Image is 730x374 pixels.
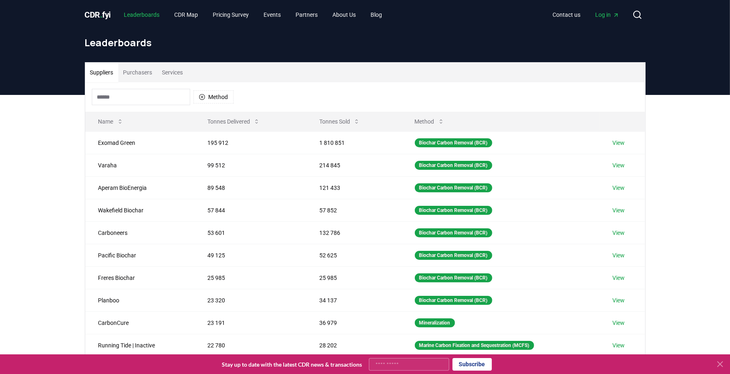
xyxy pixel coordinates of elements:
[85,266,194,289] td: Freres Biochar
[415,206,492,215] div: Biochar Carbon Removal (BCR)
[415,161,492,170] div: Biochar Carbon Removal (BCR)
[85,63,118,82] button: Suppliers
[85,9,111,20] a: CDR.fyi
[415,251,492,260] div: Biochar Carbon Removal (BCR)
[117,7,389,22] nav: Main
[194,334,306,356] td: 22 780
[612,319,625,327] a: View
[612,139,625,147] a: View
[194,289,306,311] td: 23 320
[85,244,194,266] td: Pacific Biochar
[194,176,306,199] td: 89 548
[589,7,626,22] a: Log in
[612,251,625,259] a: View
[415,318,455,327] div: Mineralization
[364,7,389,22] a: Blog
[194,221,306,244] td: 53 601
[289,7,324,22] a: Partners
[612,296,625,304] a: View
[85,289,194,311] td: Planboo
[612,206,625,214] a: View
[415,273,492,282] div: Biochar Carbon Removal (BCR)
[415,341,534,350] div: Marine Carbon Fixation and Sequestration (MCFS)
[85,154,194,176] td: Varaha
[306,154,401,176] td: 214 845
[100,10,102,20] span: .
[193,90,234,104] button: Method
[85,176,194,199] td: Aperam BioEnergia
[415,183,492,192] div: Biochar Carbon Removal (BCR)
[306,334,401,356] td: 28 202
[85,221,194,244] td: Carboneers
[206,7,255,22] a: Pricing Survey
[306,199,401,221] td: 57 852
[194,311,306,334] td: 23 191
[612,161,625,169] a: View
[306,131,401,154] td: 1 810 851
[85,10,111,20] span: CDR fyi
[85,334,194,356] td: Running Tide | Inactive
[612,229,625,237] a: View
[257,7,287,22] a: Events
[415,228,492,237] div: Biochar Carbon Removal (BCR)
[118,63,157,82] button: Purchasers
[306,176,401,199] td: 121 433
[326,7,362,22] a: About Us
[546,7,626,22] nav: Main
[612,184,625,192] a: View
[201,113,266,130] button: Tonnes Delivered
[194,266,306,289] td: 25 985
[85,199,194,221] td: Wakefield Biochar
[194,244,306,266] td: 49 125
[596,11,619,19] span: Log in
[313,113,366,130] button: Tonnes Sold
[85,131,194,154] td: Exomad Green
[306,221,401,244] td: 132 786
[194,154,306,176] td: 99 512
[546,7,587,22] a: Contact us
[194,199,306,221] td: 57 844
[117,7,166,22] a: Leaderboards
[85,36,646,49] h1: Leaderboards
[168,7,205,22] a: CDR Map
[194,131,306,154] td: 195 912
[157,63,188,82] button: Services
[408,113,451,130] button: Method
[612,274,625,282] a: View
[306,311,401,334] td: 36 979
[306,244,401,266] td: 52 625
[306,266,401,289] td: 25 985
[85,311,194,334] td: CarbonCure
[92,113,130,130] button: Name
[306,289,401,311] td: 34 137
[612,341,625,349] a: View
[415,296,492,305] div: Biochar Carbon Removal (BCR)
[415,138,492,147] div: Biochar Carbon Removal (BCR)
